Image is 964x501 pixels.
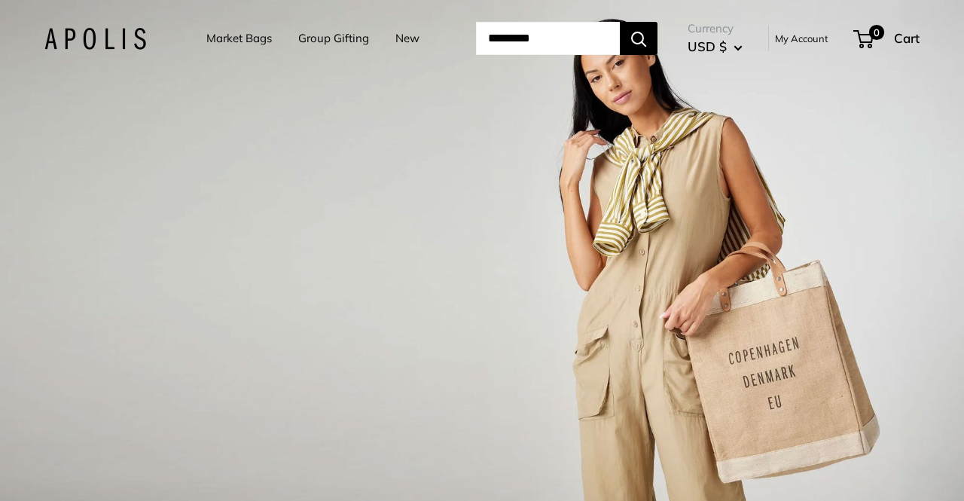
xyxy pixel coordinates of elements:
[688,35,743,59] button: USD $
[869,25,884,40] span: 0
[775,29,828,47] a: My Account
[620,22,657,55] button: Search
[688,38,727,54] span: USD $
[44,28,146,50] img: Apolis
[476,22,620,55] input: Search...
[206,28,272,49] a: Market Bags
[298,28,369,49] a: Group Gifting
[894,30,920,46] span: Cart
[688,18,743,39] span: Currency
[395,28,419,49] a: New
[855,26,920,50] a: 0 Cart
